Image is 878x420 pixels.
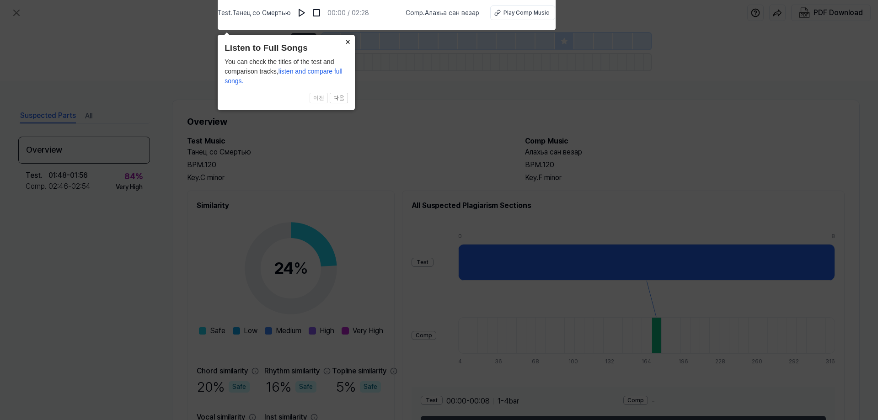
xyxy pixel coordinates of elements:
[490,5,555,20] button: Play Comp Music
[406,8,479,18] span: Comp . Алахьа сан везар
[225,57,348,86] div: You can check the titles of the test and comparison tracks,
[340,35,355,48] button: Close
[218,8,291,18] span: Test . Танец со Смертью
[225,68,343,85] span: listen and compare full songs.
[503,9,549,17] div: Play Comp Music
[225,42,348,55] header: Listen to Full Songs
[330,93,348,104] button: 다음
[327,8,369,18] div: 00:00 / 02:28
[297,8,306,17] img: play
[312,8,321,17] img: stop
